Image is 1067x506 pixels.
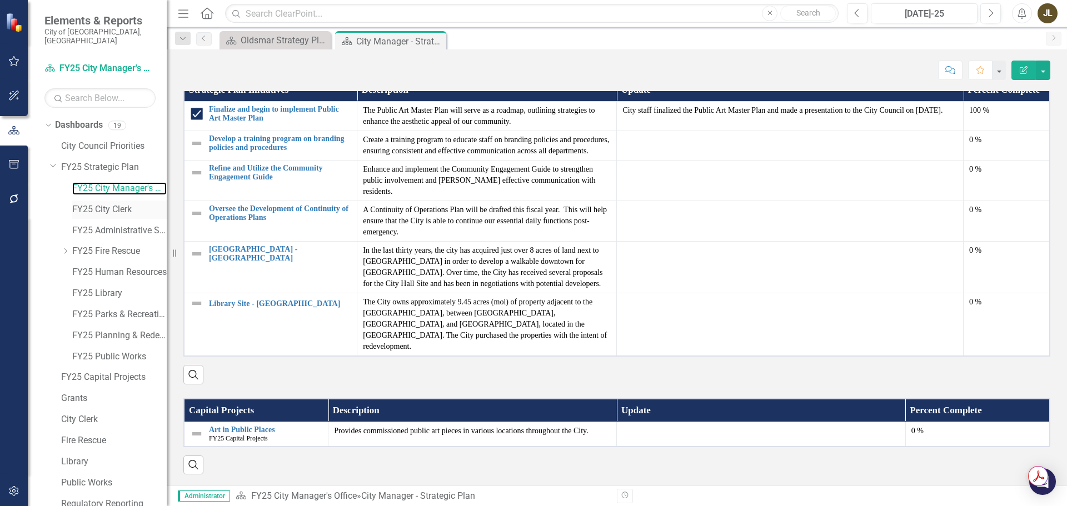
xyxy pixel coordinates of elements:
td: Double-Click to Edit Right Click for Context Menu [184,422,328,446]
div: 19 [108,121,126,130]
p: In the last thirty years, the city has acquired just over 8 acres of land next to [GEOGRAPHIC_DAT... [363,245,611,289]
div: 0 % [969,164,1044,175]
img: Not Defined [190,427,203,440]
p: Provides commissioned public art pieces in various locations throughout the City. [334,425,611,437]
p: City staff finalized the Public Art Master Plan and made a presentation to the City Council on [D... [622,105,958,116]
td: Double-Click to Edit Right Click for Context Menu [184,161,357,201]
a: Library Site - [GEOGRAPHIC_DATA] [209,299,351,308]
a: Oldsmar Strategy Plan [222,33,328,47]
a: FY25 City Manager's Office [72,182,167,195]
p: Create a training program to educate staff on branding policies and procedures, ensuring consiste... [363,134,611,157]
p: The Public Art Master Plan will serve as a roadmap, outlining strategies to enhance the aesthetic... [363,105,611,127]
div: 0 % [969,204,1044,216]
td: Double-Click to Edit [964,293,1050,357]
a: City Council Priorities [61,140,167,153]
div: 0 % [969,297,1044,308]
a: Oversee the Development of Continuity of Operations Plans [209,204,351,222]
span: FY25 Capital Projects [209,434,268,442]
img: Not Defined [190,207,203,220]
a: Refine and Utilize the Community Engagement Guide [209,164,351,181]
td: Double-Click to Edit [357,131,617,161]
td: Double-Click to Edit [617,102,964,131]
button: [DATE]-25 [871,3,978,23]
a: Grants [61,392,167,405]
td: Double-Click to Edit [964,161,1050,201]
span: Elements & Reports [44,14,156,27]
td: Double-Click to Edit [617,131,964,161]
a: FY25 Administrative Services [72,224,167,237]
img: Not Defined [190,137,203,150]
td: Double-Click to Edit [357,293,617,357]
div: » [236,490,609,503]
a: FY25 City Clerk [72,203,167,216]
a: FY25 Library [72,287,167,300]
p: Enhance and implement the Community Engagement Guide to strengthen public involvement and [PERSON... [363,164,611,197]
a: Public Works [61,477,167,489]
div: City Manager - Strategic Plan [361,490,475,501]
td: Double-Click to Edit Right Click for Context Menu [184,242,357,293]
a: Develop a training program on branding policies and procedures [209,134,351,152]
td: Double-Click to Edit [357,161,617,201]
a: FY25 Human Resources [72,266,167,279]
a: FY25 City Manager's Office [44,62,156,75]
td: Double-Click to Edit Right Click for Context Menu [184,293,357,357]
td: Double-Click to Edit [964,131,1050,161]
div: City Manager - Strategic Plan [356,34,443,48]
a: Dashboards [55,119,103,132]
td: Double-Click to Edit [964,201,1050,242]
div: [DATE]-25 [875,7,974,21]
td: Double-Click to Edit Right Click for Context Menu [184,102,357,131]
img: Completed [190,107,203,121]
a: Art in Public Places [209,425,322,434]
td: Double-Click to Edit [964,242,1050,293]
a: FY25 Fire Rescue [72,245,167,258]
td: Double-Click to Edit [617,201,964,242]
p: A Continuity of Operations Plan will be drafted this fiscal year. This will help ensure that the ... [363,204,611,238]
a: Fire Rescue [61,434,167,447]
a: FY25 Strategic Plan [61,161,167,174]
a: FY25 City Manager's Office [251,490,357,501]
p: The City owns approximately 9.45 acres (mol) of property adjacent to the [GEOGRAPHIC_DATA], betwe... [363,297,611,352]
a: FY25 Planning & Redevelopment [72,329,167,342]
a: Finalize and begin to implement Public Art Master Plan [209,105,351,122]
a: FY25 Parks & Recreation [72,308,167,321]
input: Search ClearPoint... [225,4,839,23]
input: Search Below... [44,88,156,108]
button: Search [780,6,836,21]
td: Double-Click to Edit [905,422,1050,446]
td: Double-Click to Edit [964,102,1050,131]
small: City of [GEOGRAPHIC_DATA], [GEOGRAPHIC_DATA] [44,27,156,46]
span: Administrator [178,490,230,502]
div: 0 % [969,134,1044,146]
div: 0 % [969,245,1044,256]
td: Double-Click to Edit [617,161,964,201]
div: Oldsmar Strategy Plan [241,33,328,47]
button: JL [1038,3,1058,23]
a: FY25 Public Works [72,350,167,363]
td: Double-Click to Edit [617,242,964,293]
div: 0 % [911,425,1044,437]
td: Double-Click to Edit [357,102,617,131]
td: Double-Click to Edit Right Click for Context Menu [184,131,357,161]
a: City Clerk [61,413,167,426]
div: 100 % [969,105,1044,116]
img: Not Defined [190,297,203,310]
a: [GEOGRAPHIC_DATA] - [GEOGRAPHIC_DATA] [209,245,351,262]
td: Double-Click to Edit Right Click for Context Menu [184,201,357,242]
td: Double-Click to Edit [357,242,617,293]
td: Double-Click to Edit [617,422,905,446]
td: Double-Click to Edit [617,293,964,357]
span: Search [796,8,820,17]
a: FY25 Capital Projects [61,371,167,384]
img: Not Defined [190,166,203,179]
img: Not Defined [190,247,203,260]
td: Double-Click to Edit [357,201,617,242]
a: Library [61,455,167,468]
td: Double-Click to Edit [328,422,617,446]
img: ClearPoint Strategy [5,12,26,32]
